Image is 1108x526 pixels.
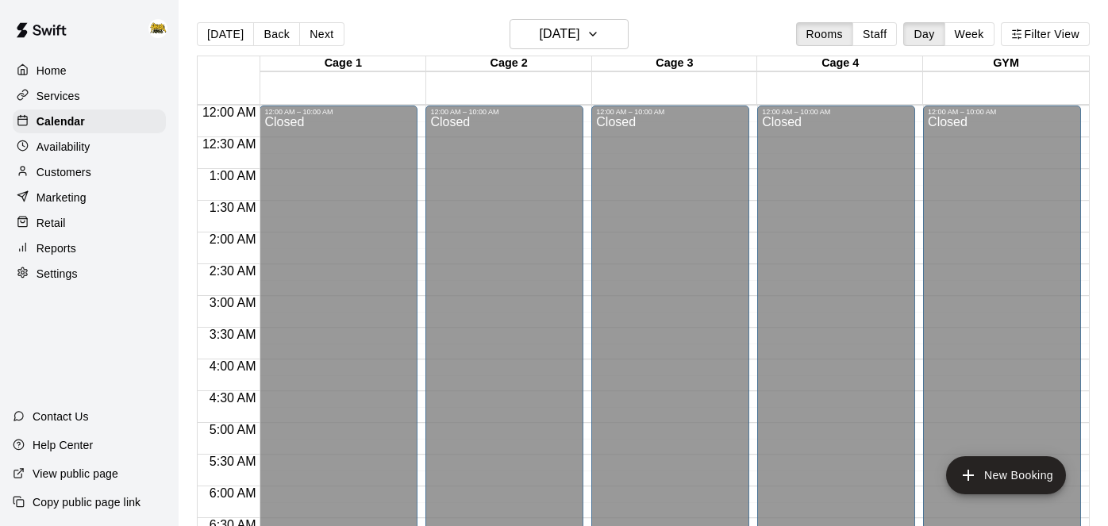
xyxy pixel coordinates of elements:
[13,211,166,235] a: Retail
[260,56,426,71] div: Cage 1
[37,190,87,205] p: Marketing
[923,56,1089,71] div: GYM
[37,63,67,79] p: Home
[757,56,923,71] div: Cage 4
[510,19,629,49] button: [DATE]
[13,59,166,83] a: Home
[206,296,260,309] span: 3:00 AM
[299,22,344,46] button: Next
[33,494,140,510] p: Copy public page link
[37,113,85,129] p: Calendar
[37,215,66,231] p: Retail
[206,328,260,341] span: 3:30 AM
[946,456,1066,494] button: add
[33,437,93,453] p: Help Center
[253,22,300,46] button: Back
[13,84,166,108] a: Services
[430,108,579,116] div: 12:00 AM – 10:00 AM
[206,169,260,182] span: 1:00 AM
[206,423,260,436] span: 5:00 AM
[13,186,166,209] a: Marketing
[145,13,179,44] div: HITHOUSE ABBY
[539,23,579,45] h6: [DATE]
[206,486,260,500] span: 6:00 AM
[206,232,260,246] span: 2:00 AM
[944,22,995,46] button: Week
[37,240,76,256] p: Reports
[37,88,80,104] p: Services
[206,201,260,214] span: 1:30 AM
[13,262,166,286] a: Settings
[1001,22,1090,46] button: Filter View
[592,56,758,71] div: Cage 3
[148,19,167,38] img: HITHOUSE ABBY
[206,455,260,468] span: 5:30 AM
[198,106,260,119] span: 12:00 AM
[903,22,944,46] button: Day
[33,409,89,424] p: Contact Us
[37,139,90,155] p: Availability
[198,137,260,151] span: 12:30 AM
[13,135,166,159] a: Availability
[13,109,166,133] a: Calendar
[206,391,260,405] span: 4:30 AM
[13,160,166,184] a: Customers
[206,264,260,278] span: 2:30 AM
[37,164,91,180] p: Customers
[264,108,413,116] div: 12:00 AM – 10:00 AM
[33,466,118,482] p: View public page
[796,22,853,46] button: Rooms
[206,359,260,373] span: 4:00 AM
[426,56,592,71] div: Cage 2
[37,266,78,282] p: Settings
[596,108,744,116] div: 12:00 AM – 10:00 AM
[197,22,254,46] button: [DATE]
[928,108,1076,116] div: 12:00 AM – 10:00 AM
[13,236,166,260] a: Reports
[852,22,898,46] button: Staff
[762,108,910,116] div: 12:00 AM – 10:00 AM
